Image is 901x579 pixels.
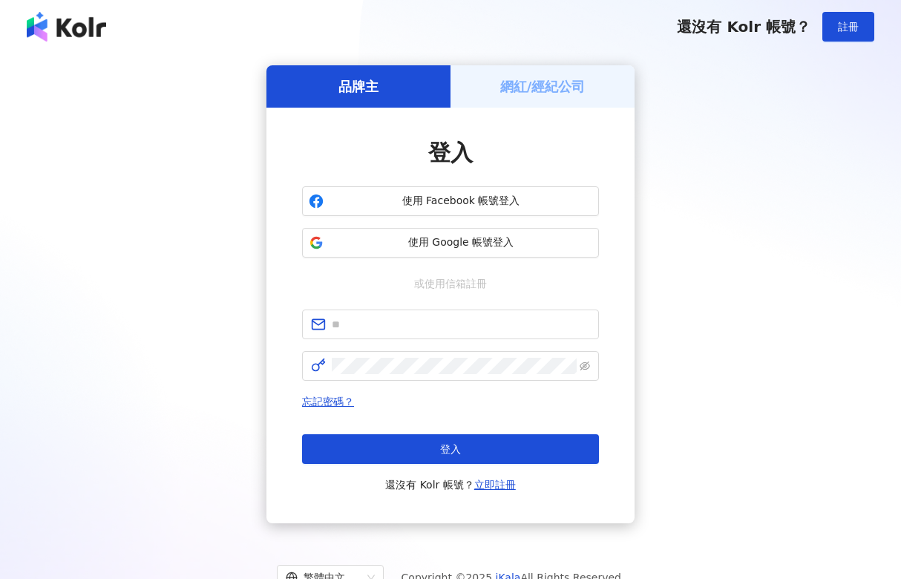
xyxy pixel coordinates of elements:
span: 還沒有 Kolr 帳號？ [385,476,516,494]
span: 登入 [428,140,473,166]
span: 還沒有 Kolr 帳號？ [677,18,810,36]
button: 註冊 [822,12,874,42]
span: 使用 Facebook 帳號登入 [330,194,592,209]
button: 登入 [302,434,599,464]
span: 登入 [440,443,461,455]
a: 立即註冊 [474,479,516,491]
h5: 品牌主 [338,77,379,96]
a: 忘記密碼？ [302,396,354,408]
h5: 網紅/經紀公司 [500,77,586,96]
span: 或使用信箱註冊 [404,275,497,292]
img: logo [27,12,106,42]
span: 註冊 [838,21,859,33]
span: eye-invisible [580,361,590,371]
button: 使用 Facebook 帳號登入 [302,186,599,216]
button: 使用 Google 帳號登入 [302,228,599,258]
span: 使用 Google 帳號登入 [330,235,592,250]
